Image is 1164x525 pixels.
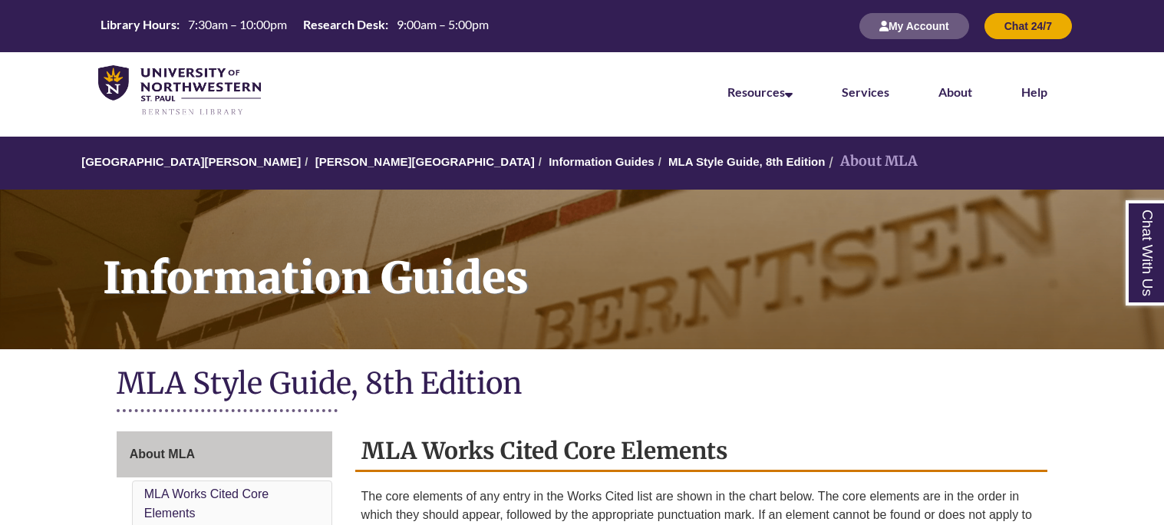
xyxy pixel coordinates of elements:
button: My Account [859,13,969,39]
a: Chat 24/7 [984,19,1072,32]
a: MLA Works Cited Core Elements [144,487,269,520]
th: Research Desk: [297,16,391,33]
span: About MLA [130,447,195,461]
h1: Information Guides [86,190,1164,329]
a: MLA Style Guide, 8th Edition [668,155,825,168]
a: Hours Today [94,16,495,37]
a: My Account [859,19,969,32]
a: About MLA [117,431,332,477]
a: [PERSON_NAME][GEOGRAPHIC_DATA] [315,155,535,168]
a: Services [842,84,889,99]
th: Library Hours: [94,16,182,33]
table: Hours Today [94,16,495,35]
h1: MLA Style Guide, 8th Edition [117,365,1048,405]
img: UNWSP Library Logo [98,65,261,117]
a: Help [1021,84,1047,99]
button: Chat 24/7 [984,13,1072,39]
li: About MLA [825,150,918,173]
span: 9:00am – 5:00pm [397,17,489,31]
a: About [938,84,972,99]
h2: MLA Works Cited Core Elements [355,431,1048,472]
a: [GEOGRAPHIC_DATA][PERSON_NAME] [81,155,301,168]
a: Resources [727,84,793,99]
span: 7:30am – 10:00pm [188,17,287,31]
a: Information Guides [549,155,655,168]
